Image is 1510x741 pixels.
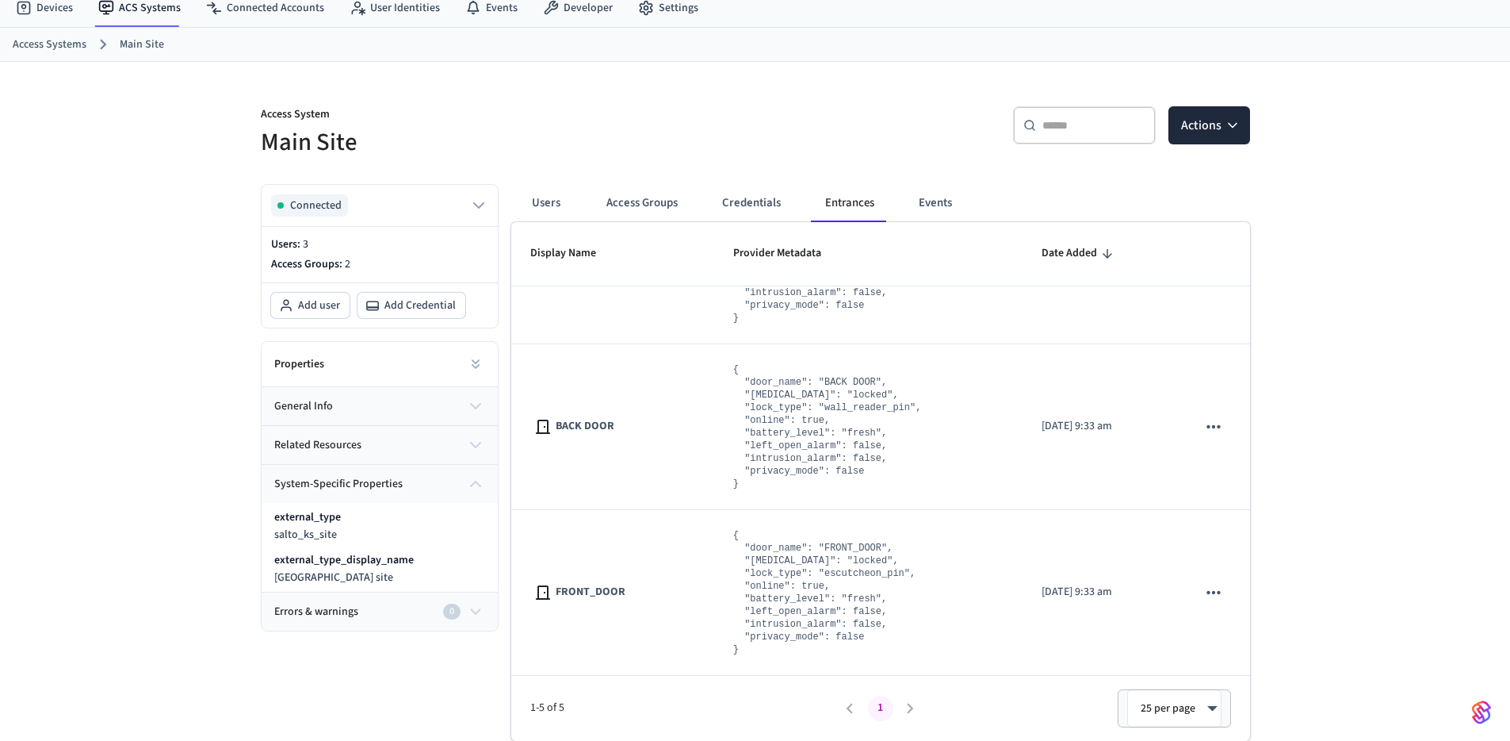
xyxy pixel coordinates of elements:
nav: pagination navigation [835,696,926,721]
th: Provider Metadata [714,222,1023,286]
div: 0 [443,604,461,620]
h2: Properties [274,356,324,372]
span: Add user [298,298,340,313]
button: Events [906,184,965,222]
button: Actions [1168,106,1250,144]
span: salto_ks_site [274,527,337,543]
p: external_type_display_name [274,552,414,568]
p: Access Groups: [271,256,488,273]
button: Errors & warnings0 [262,593,498,631]
button: Credentials [709,184,793,222]
p: Users: [271,236,488,253]
span: Errors & warnings [274,604,358,620]
span: Add Credential [384,298,456,313]
a: Access Systems [13,36,86,53]
span: Connected [290,198,342,213]
span: Date Added [1042,241,1097,266]
span: [GEOGRAPHIC_DATA] site [274,570,393,586]
button: related resources [262,426,498,464]
button: page 1 [868,696,893,721]
span: 3 [303,236,308,252]
h5: Main Site [261,126,746,159]
button: Connected [271,194,488,217]
button: Add user [271,293,350,318]
a: Main Site [120,36,164,53]
button: Users [518,184,575,222]
p: Access System [261,106,746,126]
p: [DATE] 9:33 am [1042,418,1159,435]
span: Date Added [1042,241,1118,266]
button: general info [262,387,498,425]
p: [DATE] 9:33 am [1042,584,1159,601]
button: system-specific properties [262,465,498,503]
span: BACK DOOR [556,418,614,435]
button: Add Credential [357,293,465,318]
span: Display Name [530,241,617,266]
pre: { "door_name": "FRONT_DOOR", "[MEDICAL_DATA]": "locked", "lock_type": "escutcheon_pin", "online":... [733,529,916,656]
span: FRONT_DOOR [556,584,625,601]
div: 25 per page [1127,689,1221,728]
span: 1-5 of 5 [530,700,835,716]
img: SeamLogoGradient.69752ec5.svg [1472,700,1491,725]
pre: { "door_name": "BACK DOOR", "[MEDICAL_DATA]": "locked", "lock_type": "wall_reader_pin", "online":... [733,363,922,490]
span: related resources [274,437,361,454]
div: system-specific properties [262,503,498,592]
p: external_type [274,509,341,525]
button: Entrances [812,184,887,222]
span: 2 [345,256,350,272]
span: system-specific properties [274,476,403,493]
span: general info [274,398,333,415]
button: Access Groups [594,184,690,222]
